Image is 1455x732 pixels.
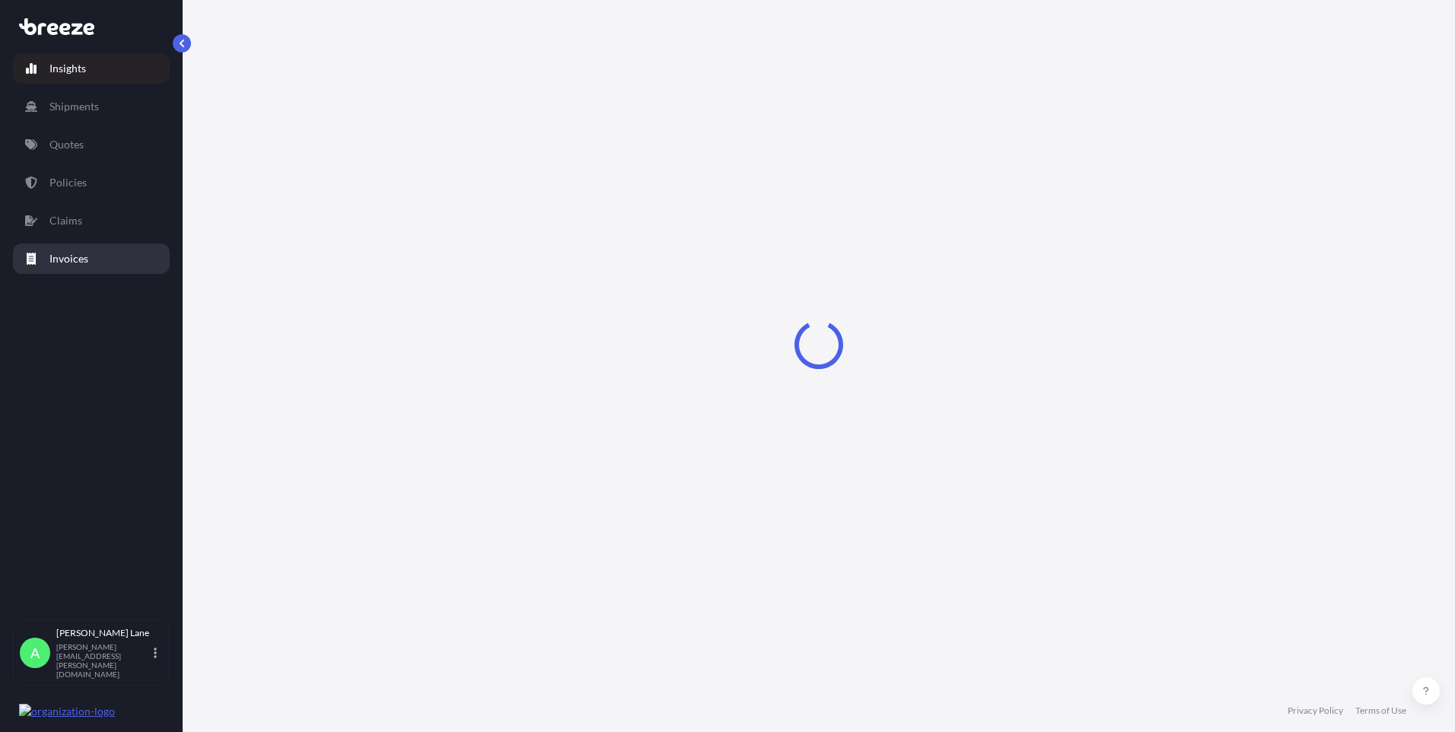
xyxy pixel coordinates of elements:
[1355,705,1406,717] a: Terms of Use
[13,129,170,160] a: Quotes
[13,53,170,84] a: Insights
[19,704,115,719] img: organization-logo
[49,137,84,152] p: Quotes
[13,243,170,274] a: Invoices
[1288,705,1343,717] a: Privacy Policy
[56,642,151,679] p: [PERSON_NAME][EMAIL_ADDRESS][PERSON_NAME][DOMAIN_NAME]
[13,167,170,198] a: Policies
[13,91,170,122] a: Shipments
[56,627,151,639] p: [PERSON_NAME] Lane
[49,251,88,266] p: Invoices
[49,99,99,114] p: Shipments
[49,213,82,228] p: Claims
[13,205,170,236] a: Claims
[49,61,86,76] p: Insights
[30,645,40,660] span: A
[49,175,87,190] p: Policies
